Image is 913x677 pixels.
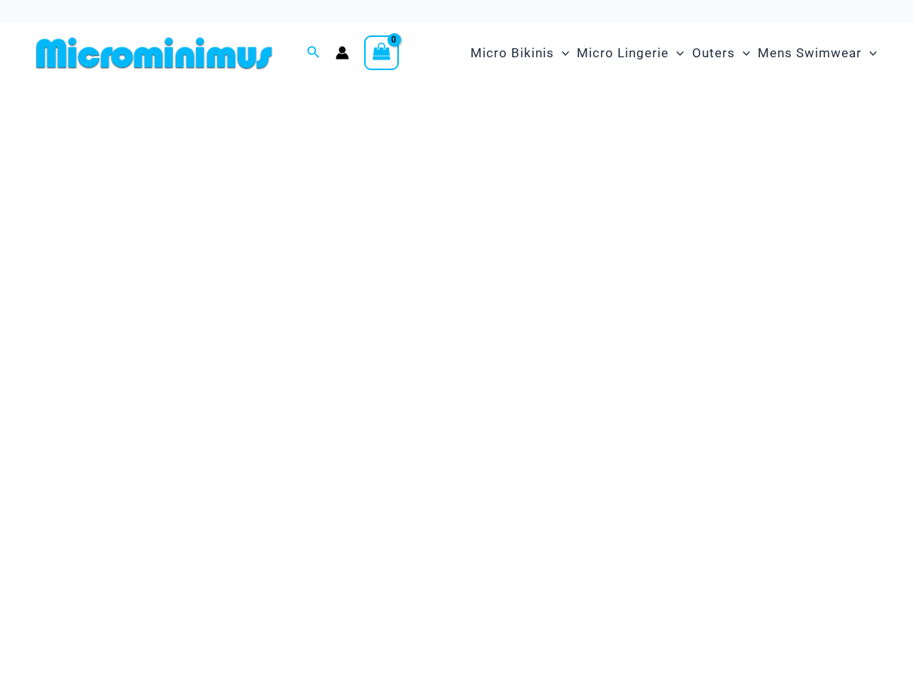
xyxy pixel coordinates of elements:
a: Account icon link [335,46,349,60]
span: Micro Lingerie [577,34,669,72]
a: Search icon link [307,44,320,63]
a: View Shopping Cart, empty [364,35,399,70]
span: Menu Toggle [669,34,684,72]
span: Menu Toggle [735,34,750,72]
a: Micro BikinisMenu ToggleMenu Toggle [467,30,573,76]
span: Mens Swimwear [758,34,862,72]
span: Menu Toggle [554,34,569,72]
span: Menu Toggle [862,34,877,72]
nav: Site Navigation [464,28,883,78]
img: MM SHOP LOGO FLAT [30,36,278,70]
span: Outers [692,34,735,72]
a: Mens SwimwearMenu ToggleMenu Toggle [754,30,881,76]
a: OutersMenu ToggleMenu Toggle [688,30,754,76]
a: Micro LingerieMenu ToggleMenu Toggle [573,30,688,76]
span: Micro Bikinis [470,34,554,72]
